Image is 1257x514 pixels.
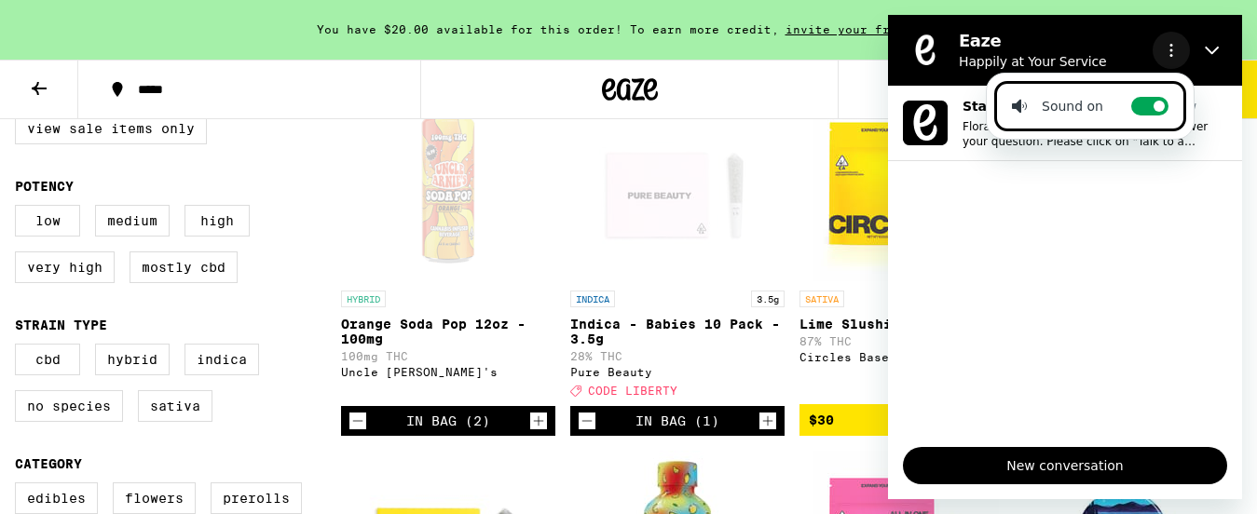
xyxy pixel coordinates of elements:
[570,366,785,378] div: Pure Beauty
[15,179,74,194] legend: Potency
[130,251,238,283] label: Mostly CBD
[570,95,785,406] a: Open page for Indica - Babies 10 Pack - 3.5g from Pure Beauty
[570,350,785,362] p: 28% THC
[15,456,82,471] legend: Category
[799,291,844,307] p: SATIVA
[15,205,80,237] label: Low
[570,291,615,307] p: INDICA
[184,205,250,237] label: High
[15,113,207,144] label: View Sale Items Only
[341,350,555,362] p: 100mg THC
[406,413,490,428] div: In Bag (2)
[799,95,1014,404] a: Open page for Lime Slushie AIO - 1g from Circles Base Camp
[799,351,1014,363] div: Circles Base Camp
[758,412,777,430] button: Increment
[95,205,170,237] label: Medium
[15,318,107,332] legend: Strain Type
[799,335,1014,347] p: 87% THC
[95,344,170,375] label: Hybrid
[635,413,719,428] div: In Bag (1)
[570,317,785,346] p: Indica - Babies 10 Pack - 3.5g
[15,344,80,375] label: CBD
[15,251,115,283] label: Very High
[751,291,785,307] p: 3.5g
[799,317,1014,331] p: Lime Slushie AIO - 1g
[888,15,1242,499] iframe: Messaging window
[15,482,98,514] label: Edibles
[341,95,555,406] a: Open page for Orange Soda Pop 12oz - 100mg from Uncle Arnie's
[779,23,941,35] span: invite your friends.
[317,23,779,35] span: You have $20.00 available for this order! To earn more credit,
[813,95,999,281] img: Circles Base Camp - Lime Slushie AIO - 1g
[578,412,596,430] button: Decrement
[809,413,834,427] span: $30
[348,412,367,430] button: Decrement
[184,344,259,375] label: Indica
[341,366,555,378] div: Uncle [PERSON_NAME]'s
[211,482,302,514] label: Prerolls
[341,291,386,307] p: HYBRID
[588,385,677,397] span: CODE LIBERTY
[15,390,123,422] label: No Species
[799,404,1014,436] button: Add to bag
[341,317,555,346] p: Orange Soda Pop 12oz - 100mg
[529,412,548,430] button: Increment
[138,390,212,422] label: Sativa
[113,482,196,514] label: Flowers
